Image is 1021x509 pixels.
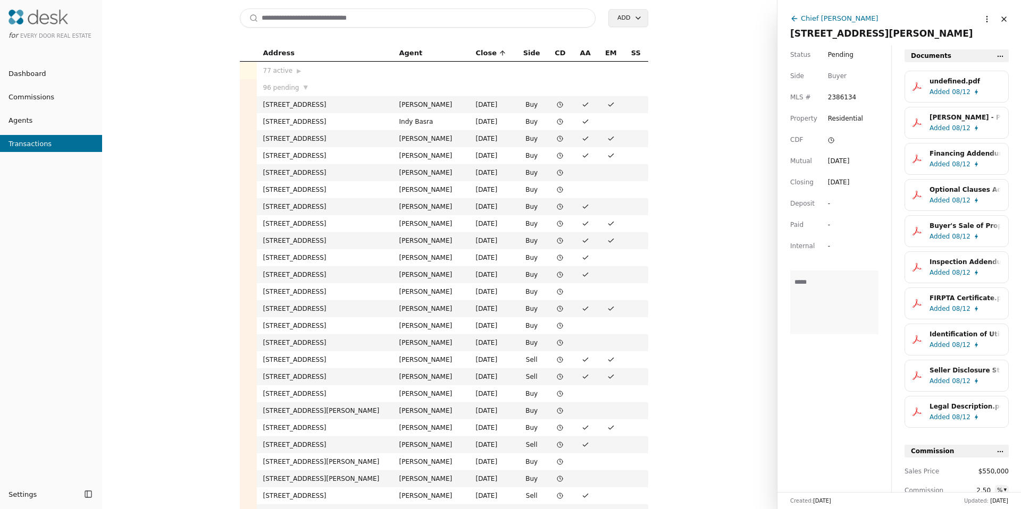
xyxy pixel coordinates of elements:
td: [PERSON_NAME] [393,368,470,385]
span: 08/12 [952,87,970,97]
span: Deposit [790,198,815,209]
div: [PERSON_NAME] - Pre Approval Letter.pdf [930,112,1001,123]
td: Buy [516,113,548,130]
div: ▾ [1003,485,1007,495]
span: Agent [399,47,423,59]
button: FIRPTA Certificate.pdfAdded08/12 [905,287,1009,319]
td: [DATE] [470,164,516,181]
td: [DATE] [470,215,516,232]
td: [STREET_ADDRESS] [257,266,393,283]
div: Chief [PERSON_NAME] [801,13,878,24]
td: [STREET_ADDRESS] [257,164,393,181]
span: Added [930,340,950,350]
button: Settings [4,486,81,503]
td: [DATE] [470,453,516,470]
td: [STREET_ADDRESS] [257,113,393,130]
td: [STREET_ADDRESS] [257,283,393,300]
span: CDF [790,134,804,145]
span: Added [930,303,950,314]
td: [PERSON_NAME] [393,385,470,402]
td: [DATE] [470,368,516,385]
td: [PERSON_NAME] [393,436,470,453]
td: [PERSON_NAME] [393,232,470,249]
span: Settings [9,489,37,500]
td: [PERSON_NAME] [393,130,470,147]
td: [STREET_ADDRESS][PERSON_NAME] [257,470,393,487]
span: Side [523,47,540,59]
td: [PERSON_NAME] [393,198,470,215]
div: Created: [790,497,831,505]
span: SS [631,47,641,59]
td: [PERSON_NAME] [393,487,470,504]
td: [DATE] [470,470,516,487]
td: [PERSON_NAME] [393,164,470,181]
td: [STREET_ADDRESS] [257,317,393,334]
td: [PERSON_NAME] [393,334,470,351]
span: Added [930,267,950,278]
td: [STREET_ADDRESS] [257,419,393,436]
button: Financing Addendum.pdfAdded08/12 [905,143,1009,175]
td: Buy [516,453,548,470]
td: Buy [516,215,548,232]
td: [PERSON_NAME] [393,470,470,487]
td: [PERSON_NAME] [393,419,470,436]
td: [DATE] [470,487,516,504]
span: 96 pending [263,82,299,93]
td: [DATE] [470,232,516,249]
button: Add [608,9,648,27]
div: Inspection Addendum.pdf [930,257,1001,267]
span: EM [605,47,617,59]
td: Buy [516,249,548,266]
button: Legal Description.pdfAdded08/12 [905,396,1009,428]
span: Mutual [790,156,812,166]
td: [DATE] [470,317,516,334]
button: % [995,485,1009,496]
td: [STREET_ADDRESS] [257,300,393,317]
span: Documents [911,50,951,61]
span: Added [930,159,950,169]
td: [DATE] [470,283,516,300]
td: [DATE] [470,334,516,351]
td: Buy [516,232,548,249]
td: [STREET_ADDRESS] [257,198,393,215]
button: undefined.pdfAdded08/12 [905,71,1009,103]
span: [DATE] [990,498,1008,504]
td: [DATE] [470,436,516,453]
td: [PERSON_NAME] [393,317,470,334]
span: Closing [790,177,814,188]
span: 08/12 [952,195,970,206]
div: 77 active [263,65,387,76]
span: for [9,31,18,39]
span: 08/12 [952,412,970,422]
div: undefined.pdf [930,76,1001,87]
td: [STREET_ADDRESS] [257,385,393,402]
div: - [828,219,847,230]
td: [STREET_ADDRESS] [257,368,393,385]
span: Sales Price [905,466,952,477]
td: [DATE] [470,419,516,436]
span: $550,000 [978,466,1009,477]
td: [DATE] [470,249,516,266]
td: [STREET_ADDRESS] [257,232,393,249]
td: [DATE] [470,266,516,283]
div: FIRPTA Certificate.pdf [930,293,1001,303]
span: MLS # [790,92,811,103]
div: Financing Addendum.pdf [930,148,1001,159]
span: Every Door Real Estate [20,33,91,39]
td: [DATE] [470,113,516,130]
button: Optional Clauses Addendum.pdfAdded08/12 [905,179,1009,211]
span: 08/12 [952,376,970,386]
span: AA [580,47,591,59]
td: [STREET_ADDRESS][PERSON_NAME] [257,402,393,419]
button: [PERSON_NAME] - Pre Approval Letter.pdfAdded08/12 [905,107,1009,139]
td: Buy [516,300,548,317]
span: Added [930,123,950,133]
span: Paid [790,219,804,230]
td: [PERSON_NAME] [393,147,470,164]
td: [PERSON_NAME] [393,266,470,283]
td: [PERSON_NAME] [393,96,470,113]
span: 08/12 [952,159,970,169]
td: [DATE] [470,130,516,147]
td: [DATE] [470,300,516,317]
td: [PERSON_NAME] [393,249,470,266]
